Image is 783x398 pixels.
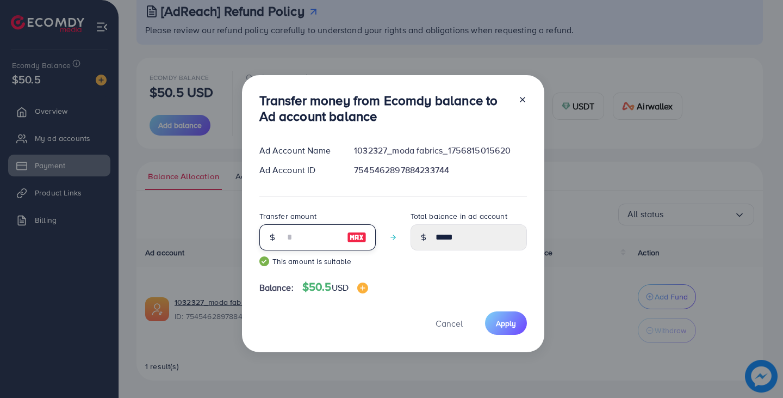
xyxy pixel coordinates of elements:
span: Balance: [259,281,294,294]
label: Total balance in ad account [411,211,507,222]
img: guide [259,256,269,266]
button: Cancel [422,311,476,335]
span: Apply [496,318,516,329]
label: Transfer amount [259,211,316,222]
button: Apply [485,311,527,335]
h3: Transfer money from Ecomdy balance to Ad account balance [259,93,509,124]
div: 1032327_moda fabrics_1756815015620 [345,144,535,157]
span: Cancel [436,317,463,329]
div: Ad Account ID [251,164,346,176]
img: image [347,231,366,244]
div: Ad Account Name [251,144,346,157]
img: image [357,283,368,293]
div: 7545462897884233744 [345,164,535,176]
h4: $50.5 [302,280,368,294]
span: USD [332,281,349,293]
small: This amount is suitable [259,256,376,267]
